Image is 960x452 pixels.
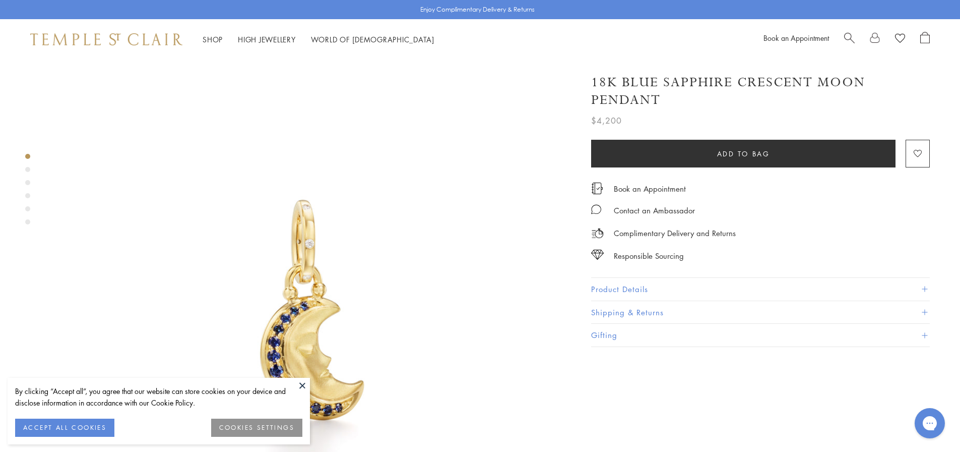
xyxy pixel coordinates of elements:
[420,5,535,15] p: Enjoy Complimentary Delivery & Returns
[614,227,736,240] p: Complimentary Delivery and Returns
[15,419,114,437] button: ACCEPT ALL COOKIES
[614,250,684,262] div: Responsible Sourcing
[211,419,302,437] button: COOKIES SETTINGS
[591,227,604,240] img: icon_delivery.svg
[591,74,930,109] h1: 18K Blue Sapphire Crescent Moon Pendant
[591,278,930,301] button: Product Details
[591,140,895,167] button: Add to bag
[614,183,686,194] a: Book an Appointment
[763,33,829,43] a: Book an Appointment
[591,324,930,347] button: Gifting
[591,183,603,194] img: icon_appointment.svg
[25,151,30,233] div: Product gallery navigation
[591,204,601,214] img: MessageIcon-01_2.svg
[30,33,182,45] img: Temple St. Clair
[591,301,930,324] button: Shipping & Returns
[311,34,434,44] a: World of [DEMOGRAPHIC_DATA]World of [DEMOGRAPHIC_DATA]
[614,204,695,217] div: Contact an Ambassador
[203,33,434,46] nav: Main navigation
[238,34,296,44] a: High JewelleryHigh Jewellery
[591,250,604,260] img: icon_sourcing.svg
[895,32,905,47] a: View Wishlist
[717,148,770,159] span: Add to bag
[203,34,223,44] a: ShopShop
[910,405,950,442] iframe: Gorgias live chat messenger
[844,32,855,47] a: Search
[591,114,622,127] span: $4,200
[15,385,302,409] div: By clicking “Accept all”, you agree that our website can store cookies on your device and disclos...
[920,32,930,47] a: Open Shopping Bag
